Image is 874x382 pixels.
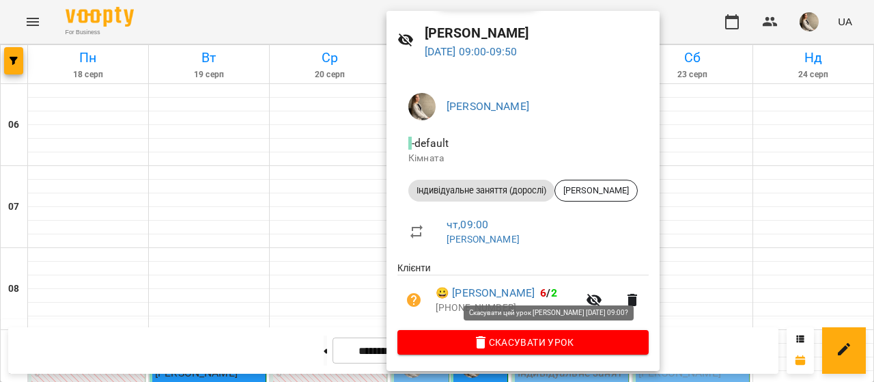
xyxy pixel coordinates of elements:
[408,137,451,150] span: - default
[397,261,649,329] ul: Клієнти
[554,180,638,202] div: [PERSON_NAME]
[397,330,649,355] button: Скасувати Урок
[436,301,578,315] p: [PHONE_NUMBER]
[397,284,430,316] button: Візит ще не сплачено. Додати оплату?
[436,285,535,301] a: 😀 [PERSON_NAME]
[447,234,520,245] a: [PERSON_NAME]
[425,45,518,58] a: [DATE] 09:00-09:50
[447,100,529,113] a: [PERSON_NAME]
[408,185,554,197] span: Індивідуальне заняття (дорослі)
[408,334,638,351] span: Скасувати Урок
[540,286,546,299] span: 6
[540,286,556,299] b: /
[555,185,637,197] span: [PERSON_NAME]
[408,152,638,165] p: Кімната
[408,93,436,120] img: 3379ed1806cda47daa96bfcc4923c7ab.jpg
[551,286,557,299] span: 2
[447,218,488,231] a: чт , 09:00
[425,23,649,44] h6: [PERSON_NAME]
